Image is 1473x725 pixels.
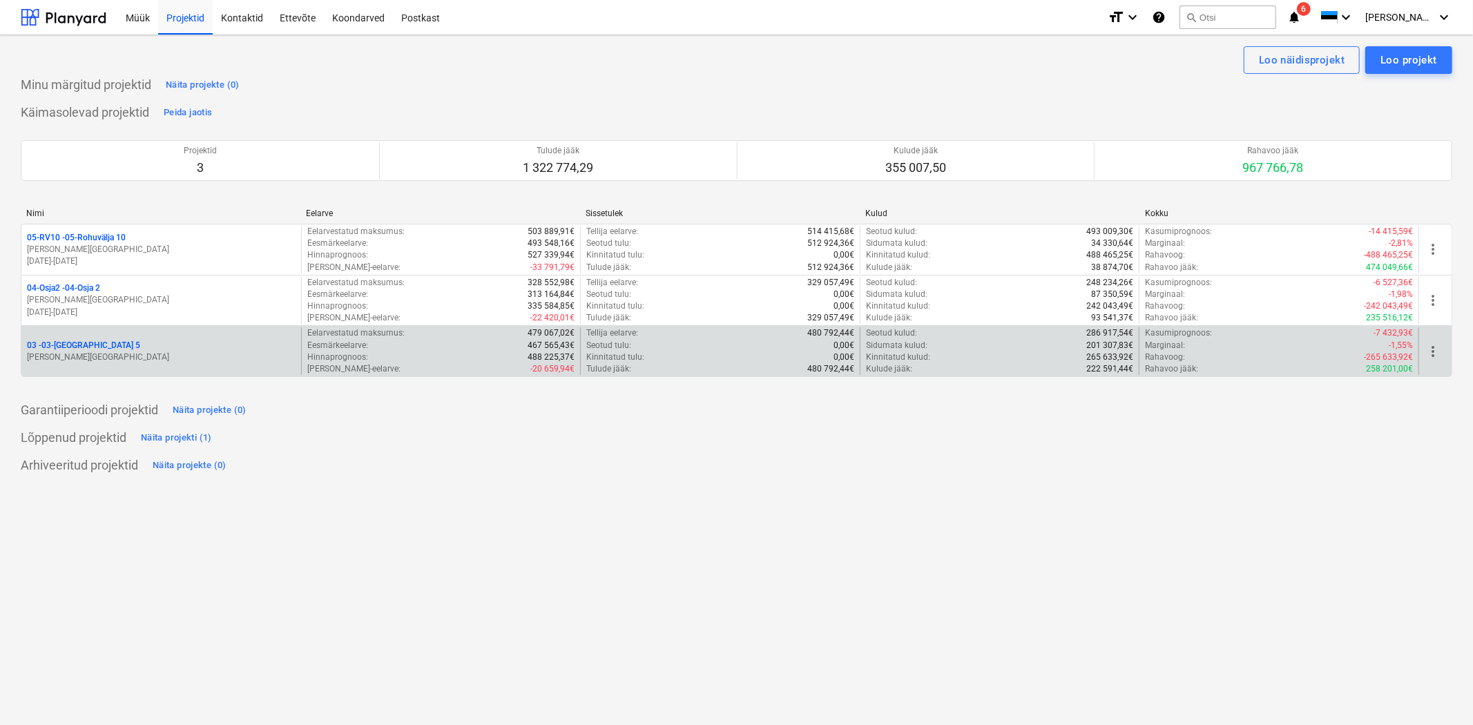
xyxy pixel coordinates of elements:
[306,209,575,218] div: Eelarve
[27,351,296,363] p: [PERSON_NAME][GEOGRAPHIC_DATA]
[1145,327,1212,339] p: Kasumiprognoos :
[586,238,631,249] p: Seotud tulu :
[586,300,644,312] p: Kinnitatud tulu :
[169,399,250,421] button: Näita projekte (0)
[1365,46,1452,74] button: Loo projekt
[1086,363,1133,375] p: 222 591,44€
[807,312,854,324] p: 329 057,49€
[530,363,575,375] p: -20 659,94€
[21,429,126,446] p: Lõppenud projektid
[1145,300,1185,312] p: Rahavoog :
[1364,351,1413,363] p: -265 633,92€
[866,277,917,289] p: Seotud kulud :
[184,159,217,176] p: 3
[1145,209,1414,218] div: Kokku
[528,300,575,312] p: 335 584,85€
[1086,340,1133,351] p: 201 307,83€
[586,209,854,218] div: Sissetulek
[1389,340,1413,351] p: -1,55%
[866,300,930,312] p: Kinnitatud kulud :
[807,226,854,238] p: 514 415,68€
[1366,312,1413,324] p: 235 516,12€
[1091,262,1133,273] p: 38 874,70€
[1145,226,1212,238] p: Kasumiprognoos :
[307,363,401,375] p: [PERSON_NAME]-eelarve :
[528,238,575,249] p: 493 548,16€
[1244,46,1360,74] button: Loo näidisprojekt
[1145,277,1212,289] p: Kasumiprognoos :
[1425,292,1441,309] span: more_vert
[26,209,295,218] div: Nimi
[1364,300,1413,312] p: -242 043,49€
[27,294,296,306] p: [PERSON_NAME][GEOGRAPHIC_DATA]
[807,327,854,339] p: 480 792,44€
[528,289,575,300] p: 313 164,84€
[586,277,638,289] p: Tellija eelarve :
[1369,226,1413,238] p: -14 415,59€
[866,289,927,300] p: Sidumata kulud :
[1425,343,1441,360] span: more_vert
[162,74,243,96] button: Näita projekte (0)
[307,289,368,300] p: Eesmärkeelarve :
[137,427,215,449] button: Näita projekti (1)
[1108,9,1124,26] i: format_size
[1364,249,1413,261] p: -488 465,25€
[807,277,854,289] p: 329 057,49€
[1259,51,1345,69] div: Loo näidisprojekt
[1145,238,1185,249] p: Marginaal :
[528,340,575,351] p: 467 565,43€
[586,363,631,375] p: Tulude jääk :
[866,249,930,261] p: Kinnitatud kulud :
[149,454,230,476] button: Näita projekte (0)
[1243,159,1304,176] p: 967 766,78
[307,238,368,249] p: Eesmärkeelarve :
[865,209,1134,218] div: Kulud
[27,244,296,255] p: [PERSON_NAME][GEOGRAPHIC_DATA]
[586,351,644,363] p: Kinnitatud tulu :
[1086,300,1133,312] p: 242 043,49€
[1365,12,1434,23] span: [PERSON_NAME][GEOGRAPHIC_DATA]
[586,312,631,324] p: Tulude jääk :
[528,351,575,363] p: 488 225,37€
[1287,9,1301,26] i: notifications
[528,249,575,261] p: 527 339,94€
[1380,51,1437,69] div: Loo projekt
[586,327,638,339] p: Tellija eelarve :
[307,340,368,351] p: Eesmärkeelarve :
[1389,238,1413,249] p: -2,81%
[586,340,631,351] p: Seotud tulu :
[1404,659,1473,725] iframe: Chat Widget
[1145,262,1198,273] p: Rahavoo jääk :
[1152,9,1166,26] i: Abikeskus
[1086,327,1133,339] p: 286 917,54€
[164,105,212,121] div: Peida jaotis
[1297,2,1311,16] span: 6
[1091,289,1133,300] p: 87 350,59€
[1374,327,1413,339] p: -7 432,93€
[528,327,575,339] p: 479 067,02€
[1374,277,1413,289] p: -6 527,36€
[586,262,631,273] p: Tulude jääk :
[1436,9,1452,26] i: keyboard_arrow_down
[1145,351,1185,363] p: Rahavoog :
[885,145,946,157] p: Kulude jääk
[27,282,100,294] p: 04-Osja2 - 04-Osja 2
[586,226,638,238] p: Tellija eelarve :
[1366,363,1413,375] p: 258 201,00€
[27,307,296,318] p: [DATE] - [DATE]
[21,104,149,121] p: Käimasolevad projektid
[866,226,917,238] p: Seotud kulud :
[166,77,240,93] div: Näita projekte (0)
[866,363,912,375] p: Kulude jääk :
[1180,6,1276,29] button: Otsi
[528,277,575,289] p: 328 552,98€
[27,340,296,363] div: 03 -03-[GEOGRAPHIC_DATA] 5[PERSON_NAME][GEOGRAPHIC_DATA]
[173,403,247,418] div: Näita projekte (0)
[866,262,912,273] p: Kulude jääk :
[307,262,401,273] p: [PERSON_NAME]-eelarve :
[528,226,575,238] p: 503 889,91€
[1389,289,1413,300] p: -1,98%
[307,226,405,238] p: Eelarvestatud maksumus :
[307,249,368,261] p: Hinnaprognoos :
